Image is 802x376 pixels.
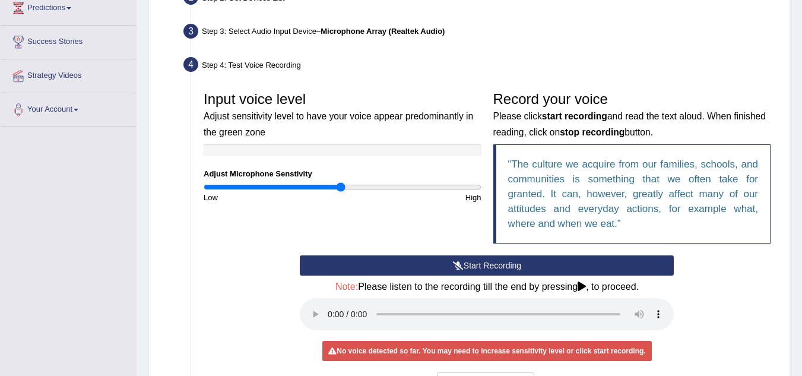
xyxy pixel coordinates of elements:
div: Step 3: Select Audio Input Device [178,20,784,46]
b: stop recording [560,127,625,137]
small: Please click and read the text aloud. When finished reading, click on button. [493,111,766,137]
button: Start Recording [300,255,674,276]
b: Microphone Array (Realtek Audio) [321,27,445,36]
small: Adjust sensitivity level to have your voice appear predominantly in the green zone [204,111,473,137]
div: High [343,192,487,203]
div: Low [198,192,343,203]
b: start recording [542,111,607,121]
q: The culture we acquire from our families, schools, and communities is something that we often tak... [508,159,759,229]
a: Strategy Videos [1,59,136,89]
span: – [316,27,445,36]
a: Your Account [1,93,136,123]
h3: Record your voice [493,91,771,138]
h4: Please listen to the recording till the end by pressing , to proceed. [300,282,674,292]
div: Step 4: Test Voice Recording [178,53,784,80]
label: Adjust Microphone Senstivity [204,168,312,179]
a: Success Stories [1,26,136,55]
h3: Input voice level [204,91,481,138]
span: Note: [335,282,358,292]
div: No voice detected so far. You may need to increase sensitivity level or click start recording. [322,341,651,361]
